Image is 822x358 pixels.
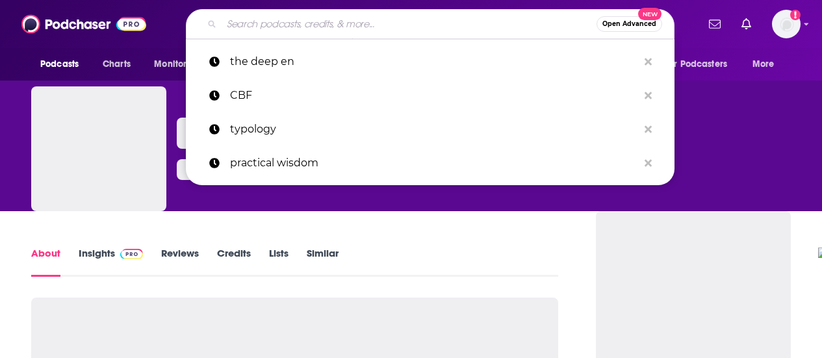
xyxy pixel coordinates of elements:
[94,52,138,77] a: Charts
[665,55,727,73] span: For Podcasters
[230,45,638,79] p: the deep en
[790,10,801,20] svg: Add a profile image
[79,247,143,277] a: InsightsPodchaser Pro
[743,52,791,77] button: open menu
[772,10,801,38] button: Show profile menu
[186,9,674,39] div: Search podcasts, credits, & more...
[186,45,674,79] a: the deep en
[269,247,289,277] a: Lists
[154,55,200,73] span: Monitoring
[120,249,143,259] img: Podchaser Pro
[230,112,638,146] p: typology
[186,112,674,146] a: typology
[217,247,251,277] a: Credits
[40,55,79,73] span: Podcasts
[230,79,638,112] p: CBF
[230,146,638,180] p: practical wisdom
[772,10,801,38] img: User Profile
[772,10,801,38] span: Logged in as amandawoods
[736,13,756,35] a: Show notifications dropdown
[145,52,217,77] button: open menu
[21,12,146,36] img: Podchaser - Follow, Share and Rate Podcasts
[638,8,661,20] span: New
[161,247,199,277] a: Reviews
[597,16,662,32] button: Open AdvancedNew
[31,247,60,277] a: About
[186,146,674,180] a: practical wisdom
[704,13,726,35] a: Show notifications dropdown
[307,247,339,277] a: Similar
[656,52,746,77] button: open menu
[186,79,674,112] a: CBF
[103,55,131,73] span: Charts
[222,14,597,34] input: Search podcasts, credits, & more...
[31,52,96,77] button: open menu
[602,21,656,27] span: Open Advanced
[752,55,775,73] span: More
